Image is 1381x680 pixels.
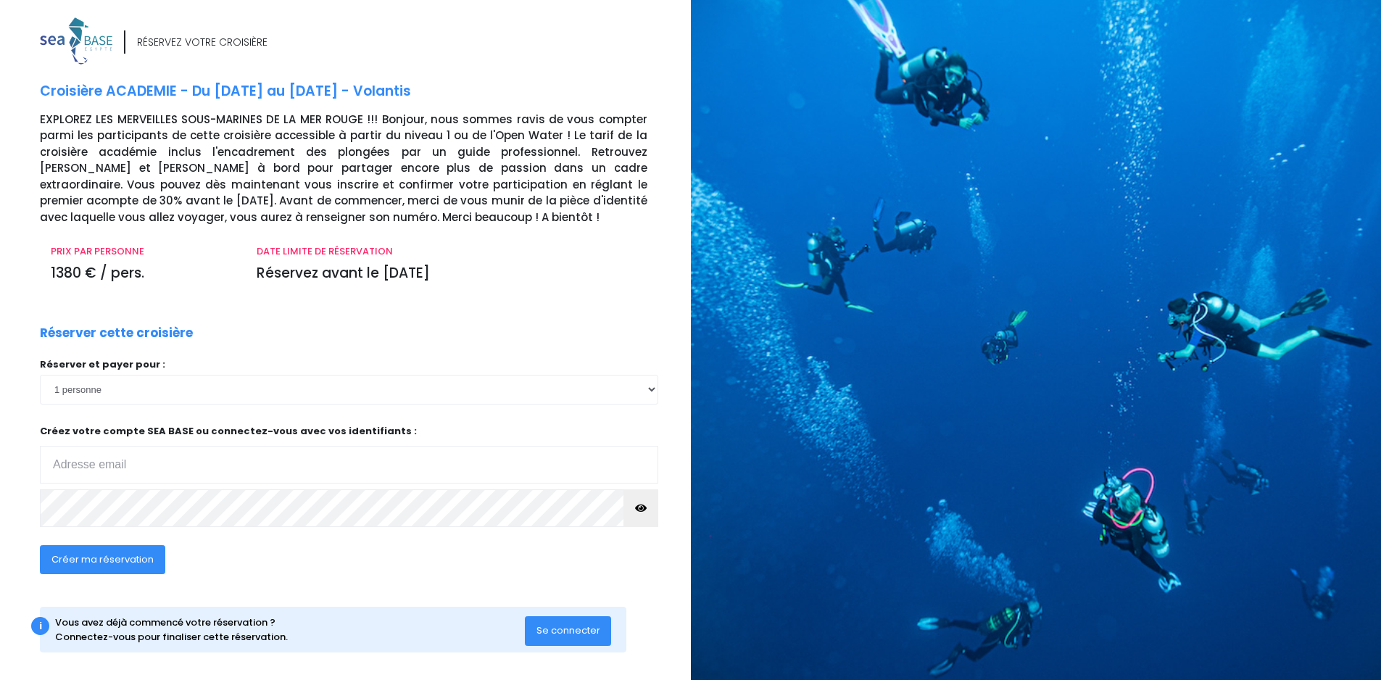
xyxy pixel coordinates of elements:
[40,17,112,65] img: logo_color1.png
[536,623,600,637] span: Se connecter
[55,615,525,644] div: Vous avez déjà commencé votre réservation ? Connectez-vous pour finaliser cette réservation.
[40,112,680,226] p: EXPLOREZ LES MERVEILLES SOUS-MARINES DE LA MER ROUGE !!! Bonjour, nous sommes ravis de vous compt...
[40,545,165,574] button: Créer ma réservation
[51,244,235,259] p: PRIX PAR PERSONNE
[257,263,647,284] p: Réservez avant le [DATE]
[51,552,154,566] span: Créer ma réservation
[257,244,647,259] p: DATE LIMITE DE RÉSERVATION
[31,617,49,635] div: i
[525,624,612,637] a: Se connecter
[40,81,680,102] p: Croisière ACADEMIE - Du [DATE] au [DATE] - Volantis
[40,424,658,484] p: Créez votre compte SEA BASE ou connectez-vous avec vos identifiants :
[137,35,268,50] div: RÉSERVEZ VOTRE CROISIÈRE
[525,616,612,645] button: Se connecter
[40,324,193,343] p: Réserver cette croisière
[51,263,235,284] p: 1380 € / pers.
[40,446,658,484] input: Adresse email
[40,357,658,372] p: Réserver et payer pour :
